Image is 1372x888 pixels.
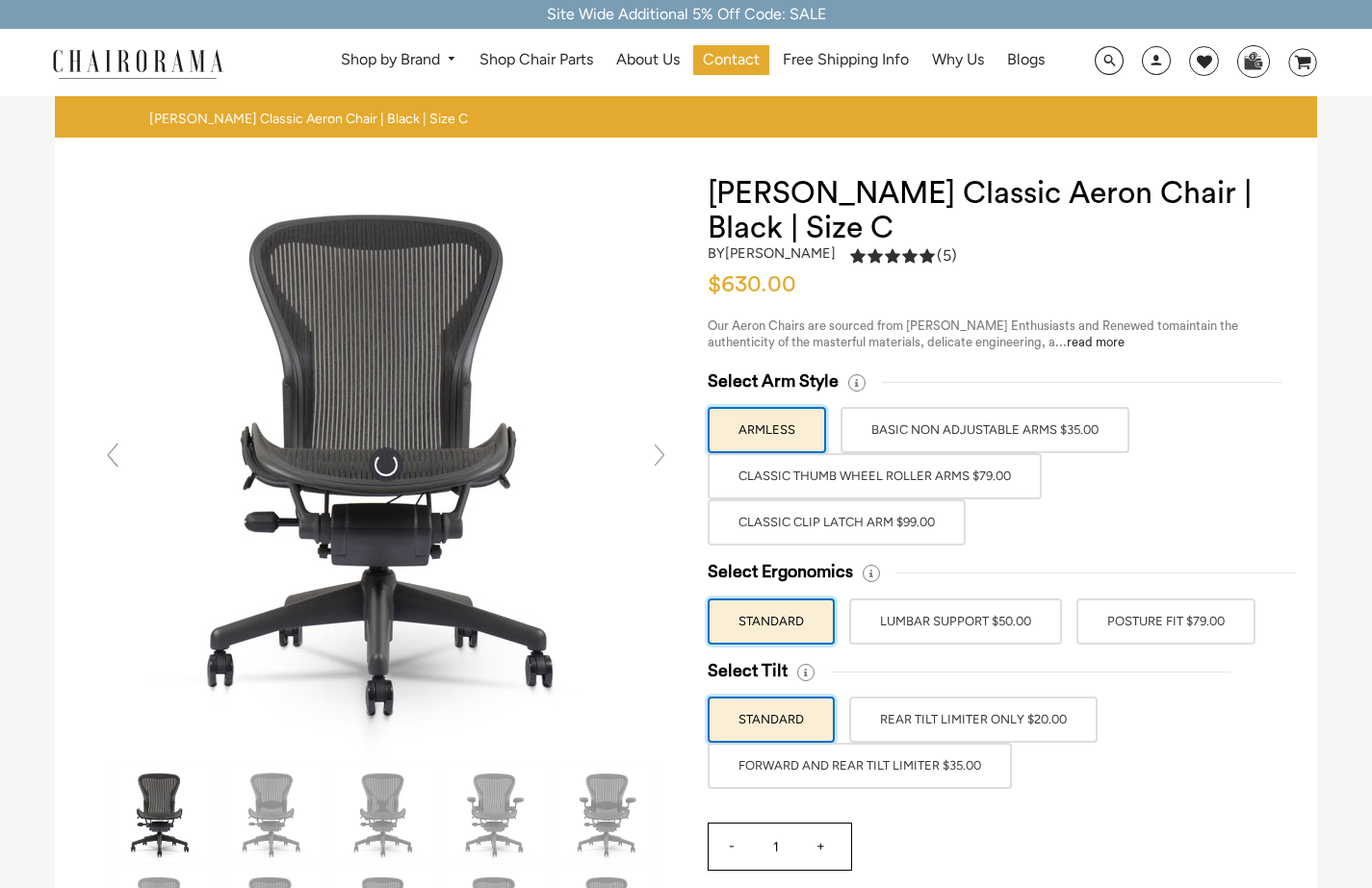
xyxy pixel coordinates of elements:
h1: [PERSON_NAME] Classic Aeron Chair | Black | Size C [708,176,1279,245]
a: [PERSON_NAME] [725,244,836,262]
nav: breadcrumbs [149,111,475,128]
span: [PERSON_NAME] Classic Aeron Chair | Black | Size C [149,111,468,128]
a: Shop by Brand [331,45,467,75]
label: LUMBAR SUPPORT $50.00 [849,598,1062,645]
span: Our Aeron Chairs are sourced from [PERSON_NAME] Enthusiasts and Renewed to [708,319,1169,332]
label: Classic Clip Latch Arm $99.00 [708,499,966,545]
img: Herman Miller Classic Aeron Chair | Black | Size C - chairorama [113,767,209,863]
a: Blogs [997,45,1054,75]
span: $630.00 [708,273,796,296]
span: Contact [703,50,760,70]
label: BASIC NON ADJUSTABLE ARMS $35.00 [841,407,1129,453]
img: Herman Miller Classic Aeron Chair | Black | Size C - chairorama [559,767,656,863]
span: Blogs [1007,50,1045,70]
h2: by [708,245,836,262]
span: About Us [616,50,680,70]
span: Free Shipping Info [783,50,909,70]
img: Herman Miller Classic Aeron Chair | Black | Size C - chairorama [448,767,544,863]
img: Herman Miller Classic Aeron Chair | Black | Size C - chairorama [336,767,432,863]
span: Select Arm Style [708,370,839,393]
span: Select Ergonomics [708,561,853,583]
a: read more [1067,336,1125,348]
img: Herman Miller Classic Aeron Chair | Black | Size C - chairorama [224,767,321,863]
input: + [797,824,843,870]
a: Shop Chair Parts [470,45,603,75]
label: Classic Thumb Wheel Roller Arms $79.00 [708,453,1042,499]
span: (5) [937,246,957,266]
img: Herman Miller Classic Aeron Chair | Black | Size C - chairorama [97,176,675,753]
span: Shop Chair Parts [479,50,593,70]
a: Why Us [922,45,994,75]
label: FORWARD AND REAR TILT LIMITER $35.00 [708,743,1012,789]
a: Contact [693,45,769,75]
label: POSTURE FIT $79.00 [1076,598,1256,645]
img: chairorama [41,46,234,80]
a: About Us [607,45,689,75]
label: STANDARD [708,697,835,743]
nav: DesktopNavigation [316,45,1071,81]
a: Free Shipping Info [773,45,919,75]
a: Herman Miller Classic Aeron Chair | Black | Size C - chairorama [97,454,675,472]
div: 5.0 rating (5 votes) [850,245,957,266]
input: - [709,824,755,870]
label: ARMLESS [708,407,826,453]
a: 5.0 rating (5 votes) [850,245,957,271]
span: Select Tilt [708,660,788,682]
span: Why Us [932,50,984,70]
label: STANDARD [708,598,835,645]
img: WhatsApp_Image_2024-07-12_at_16.23.01.webp [1238,46,1268,75]
label: REAR TILT LIMITER ONLY $20.00 [849,697,1098,743]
